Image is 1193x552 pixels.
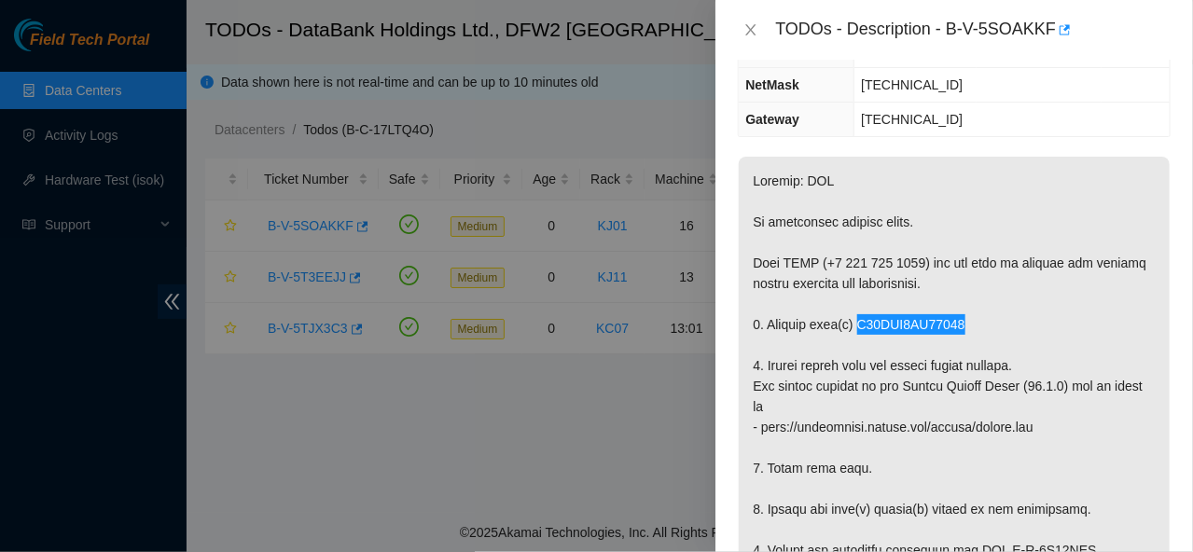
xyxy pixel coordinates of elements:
[743,22,758,37] span: close
[745,112,799,127] span: Gateway
[861,77,963,92] span: [TECHNICAL_ID]
[738,21,764,39] button: Close
[745,77,799,92] span: NetMask
[861,112,963,127] span: [TECHNICAL_ID]
[775,15,1171,45] div: TODOs - Description - B-V-5SOAKKF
